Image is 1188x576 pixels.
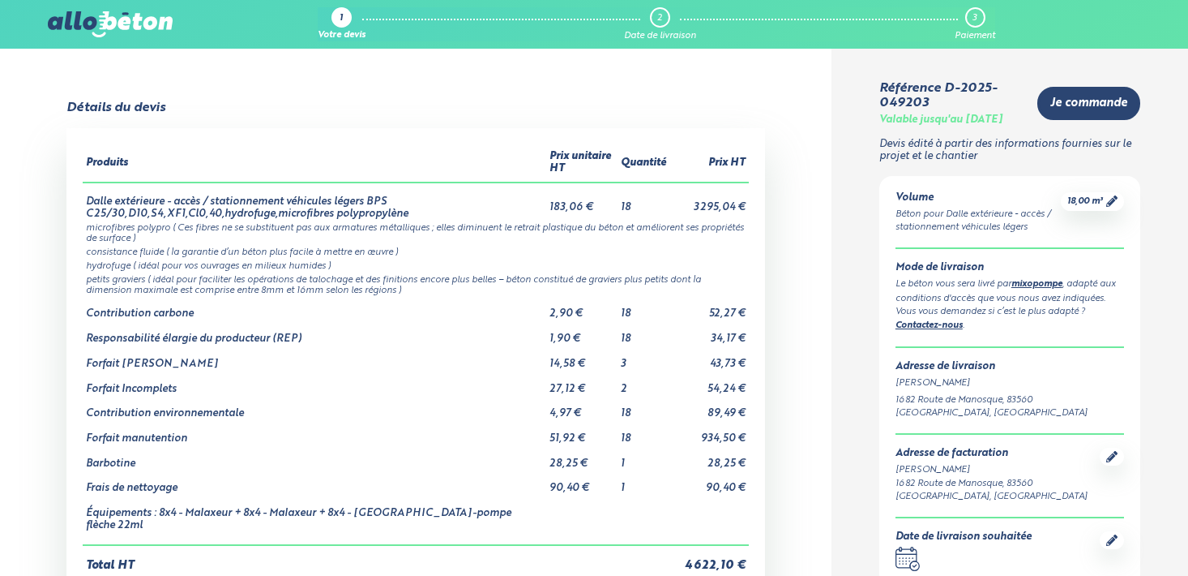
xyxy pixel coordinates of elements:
div: 2 [657,13,662,24]
div: Votre devis [318,31,365,41]
td: Total HT [83,545,672,573]
div: [PERSON_NAME] [895,463,1100,477]
a: 3 Paiement [955,7,995,41]
td: 2 [618,371,672,396]
td: Barbotine [83,445,546,471]
div: Détails du devis [66,101,165,115]
p: Devis édité à partir des informations fournies sur le projet et le chantier [879,139,1141,162]
td: 1 [618,445,672,471]
td: Contribution carbone [83,295,546,320]
a: Contactez-nous [895,321,963,330]
td: 43,73 € [672,346,749,371]
td: 54,24 € [672,371,749,396]
td: Responsabilité élargie du producteur (REP) [83,320,546,346]
td: 4 622,10 € [672,545,749,573]
td: microfibres polypro ( Ces fibres ne se substituent pas aux armatures métalliques ; elles diminuen... [83,220,749,244]
div: Vous vous demandez si c’est le plus adapté ? . [895,305,1125,333]
th: Quantité [618,144,672,182]
div: 1 [340,14,343,24]
td: 18 [618,395,672,420]
a: mixopompe [1011,280,1062,289]
td: 34,17 € [672,320,749,346]
a: 2 Date de livraison [624,7,696,41]
td: 52,27 € [672,295,749,320]
td: 28,25 € [672,445,749,471]
td: Contribution environnementale [83,395,546,420]
div: [PERSON_NAME] [895,376,1125,390]
span: Je commande [1050,97,1127,110]
td: Forfait [PERSON_NAME] [83,346,546,371]
iframe: Help widget launcher [1044,513,1170,558]
td: 183,06 € [546,183,618,220]
th: Produits [83,144,546,182]
td: 14,58 € [546,346,618,371]
td: 28,25 € [546,445,618,471]
td: 89,49 € [672,395,749,420]
div: Valable jusqu'au [DATE] [879,114,1002,127]
td: 51,92 € [546,420,618,445]
td: 1 [618,470,672,495]
div: Adresse de livraison [895,361,1125,373]
a: Je commande [1037,87,1140,120]
div: 1682 Route de Manosque, 83560 [GEOGRAPHIC_DATA], [GEOGRAPHIC_DATA] [895,477,1100,505]
td: Forfait manutention [83,420,546,445]
div: Date de livraison [624,31,696,41]
div: Béton pour Dalle extérieure - accès / stationnement véhicules légers [895,208,1062,235]
div: Le béton vous sera livré par , adapté aux conditions d'accès que vous nous avez indiquées. [895,277,1125,306]
td: 18 [618,183,672,220]
td: Frais de nettoyage [83,470,546,495]
td: 1,90 € [546,320,618,346]
td: 90,40 € [546,470,618,495]
td: 18 [618,320,672,346]
div: 1682 Route de Manosque, 83560 [GEOGRAPHIC_DATA], [GEOGRAPHIC_DATA] [895,393,1125,421]
th: Prix unitaire HT [546,144,618,182]
td: consistance fluide ( la garantie d’un béton plus facile à mettre en œuvre ) [83,244,749,258]
div: Adresse de facturation [895,448,1100,460]
div: Date de livraison souhaitée [895,531,1032,544]
a: 1 Votre devis [318,7,365,41]
td: 934,50 € [672,420,749,445]
td: 3 [618,346,672,371]
td: 3 295,04 € [672,183,749,220]
td: 90,40 € [672,470,749,495]
div: 3 [972,13,976,24]
div: Référence D-2025-049203 [879,81,1025,111]
td: 2,90 € [546,295,618,320]
div: Paiement [955,31,995,41]
td: 4,97 € [546,395,618,420]
td: Forfait Incomplets [83,371,546,396]
td: Équipements : 8x4 - Malaxeur + 8x4 - Malaxeur + 8x4 - [GEOGRAPHIC_DATA]-pompe flèche 22ml [83,495,546,545]
img: allobéton [48,11,173,37]
td: hydrofuge ( idéal pour vos ouvrages en milieux humides ) [83,258,749,272]
div: Volume [895,192,1062,204]
td: 27,12 € [546,371,618,396]
td: 18 [618,295,672,320]
th: Prix HT [672,144,749,182]
td: Dalle extérieure - accès / stationnement véhicules légers BPS C25/30,D10,S4,XF1,Cl0,40,hydrofuge,... [83,183,546,220]
td: 18 [618,420,672,445]
div: Mode de livraison [895,262,1125,274]
td: petits graviers ( idéal pour faciliter les opérations de talochage et des finitions encore plus b... [83,272,749,296]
